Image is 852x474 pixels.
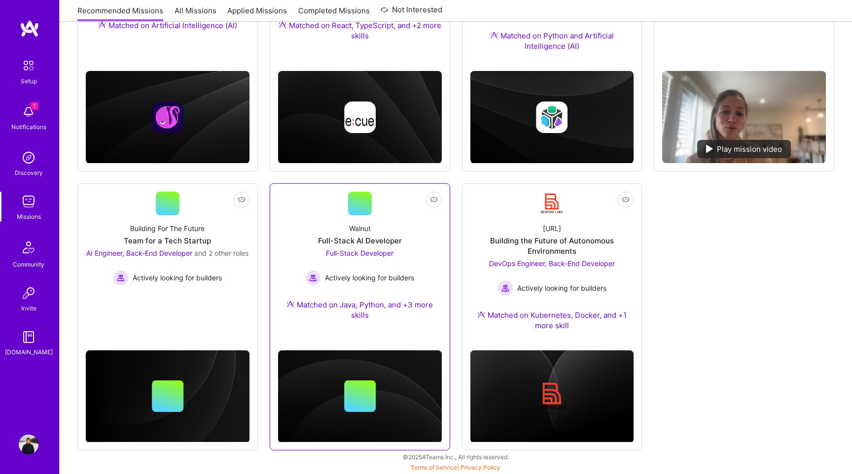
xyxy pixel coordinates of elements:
[706,145,713,153] img: play
[21,76,37,86] div: Setup
[536,102,568,133] img: Company logo
[175,5,216,22] a: All Missions
[86,249,192,257] span: AI Engineer, Back-End Developer
[31,102,38,110] span: 1
[124,236,211,246] div: Team for a Tech Startup
[286,300,294,308] img: Ateam Purple Icon
[77,5,163,22] a: Recommended Missions
[540,192,564,215] img: Company Logo
[152,102,183,133] img: Company logo
[536,380,568,412] img: Company logo
[15,168,43,178] div: Discovery
[17,236,40,259] img: Community
[19,435,38,454] img: User Avatar
[11,122,46,132] div: Notifications
[19,327,38,347] img: guide book
[278,20,442,41] div: Matched on React, TypeScript, and +2 more skills
[113,270,129,286] img: Actively looking for builders
[461,464,500,471] a: Privacy Policy
[19,192,38,211] img: teamwork
[279,21,286,29] img: Ateam Purple Icon
[19,148,38,168] img: discovery
[86,71,249,164] img: cover
[86,192,249,313] a: Building For The FutureTeam for a Tech StartupAI Engineer, Back-End Developer and 2 other rolesAc...
[697,140,791,158] div: Play mission video
[497,280,513,296] img: Actively looking for builders
[19,102,38,122] img: bell
[490,31,498,39] img: Ateam Purple Icon
[238,196,246,203] i: icon EyeClosed
[411,464,457,471] a: Terms of Service
[19,283,38,303] img: Invite
[489,259,615,268] span: DevOps Engineer, Back-End Developer
[470,310,634,331] div: Matched on Kubernetes, Docker, and +1 more skill
[477,310,485,318] img: Ateam Purple Icon
[470,71,634,164] img: cover
[17,211,41,222] div: Missions
[326,249,393,257] span: Full-Stack Developer
[470,236,634,256] div: Building the Future of Autonomous Environments
[298,5,370,22] a: Completed Missions
[517,283,606,293] span: Actively looking for builders
[543,223,561,234] div: [URL]
[21,303,36,313] div: Invite
[133,272,222,283] span: Actively looking for builders
[430,196,438,203] i: icon EyeClosed
[86,350,249,443] img: cover
[278,71,442,164] img: cover
[98,21,106,29] img: Ateam Purple Icon
[13,259,44,270] div: Community
[622,196,630,203] i: icon EyeClosed
[305,270,321,286] img: Actively looking for builders
[411,464,500,471] span: |
[227,5,287,22] a: Applied Missions
[470,192,634,342] a: Company Logo[URL]Building the Future of Autonomous EnvironmentsDevOps Engineer, Back-End Develope...
[470,31,634,51] div: Matched on Python and Artificial Intelligence (AI)
[470,350,634,443] img: cover
[349,223,371,234] div: Walnut
[278,192,442,332] a: WalnutFull-Stack AI DeveloperFull-Stack Developer Actively looking for buildersActively looking f...
[194,249,248,257] span: and 2 other roles
[98,20,237,31] div: Matched on Artificial Intelligence (AI)
[278,350,442,443] img: cover
[20,20,39,37] img: logo
[16,435,41,454] a: User Avatar
[5,347,53,357] div: [DOMAIN_NAME]
[344,102,376,133] img: Company logo
[278,300,442,320] div: Matched on Java, Python, and +3 more skills
[318,236,402,246] div: Full-Stack AI Developer
[59,444,852,469] div: © 2025 ATeams Inc., All rights reserved.
[18,55,39,76] img: setup
[130,223,205,234] div: Building For The Future
[662,71,826,163] img: No Mission
[381,4,442,22] a: Not Interested
[325,272,414,283] span: Actively looking for builders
